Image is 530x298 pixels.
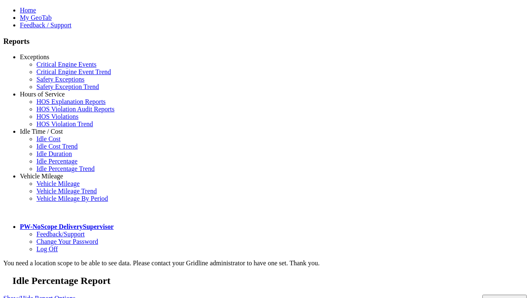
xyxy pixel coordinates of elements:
[20,22,71,29] a: Feedback / Support
[12,275,527,286] h2: Idle Percentage Report
[36,120,93,127] a: HOS Violation Trend
[36,195,108,202] a: Vehicle Mileage By Period
[36,238,98,245] a: Change Your Password
[36,113,78,120] a: HOS Violations
[36,98,106,105] a: HOS Explanation Reports
[36,150,72,157] a: Idle Duration
[36,143,78,150] a: Idle Cost Trend
[36,180,79,187] a: Vehicle Mileage
[20,14,52,21] a: My GeoTab
[36,76,84,83] a: Safety Exceptions
[36,165,94,172] a: Idle Percentage Trend
[36,61,96,68] a: Critical Engine Events
[20,173,63,180] a: Vehicle Mileage
[36,135,60,142] a: Idle Cost
[36,158,77,165] a: Idle Percentage
[36,231,84,238] a: Feedback/Support
[36,83,99,90] a: Safety Exception Trend
[20,7,36,14] a: Home
[36,245,58,252] a: Log Off
[20,53,49,60] a: Exceptions
[3,37,527,46] h3: Reports
[36,187,97,195] a: Vehicle Mileage Trend
[20,128,63,135] a: Idle Time / Cost
[36,106,115,113] a: HOS Violation Audit Reports
[3,260,527,267] div: You need a location scope to be able to see data. Please contact your Gridline administrator to h...
[20,91,65,98] a: Hours of Service
[20,223,113,230] a: PW-NoScope DeliverySupervisor
[36,68,111,75] a: Critical Engine Event Trend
